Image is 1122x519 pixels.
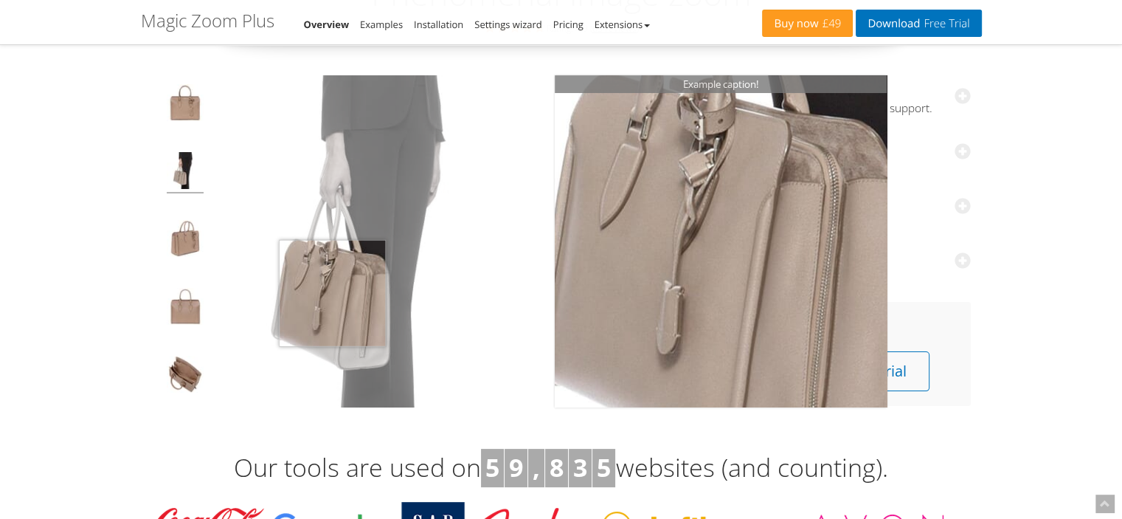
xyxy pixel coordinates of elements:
a: Extensions [595,18,650,31]
span: Beautifully refined and customizable with CSS [572,156,971,171]
img: JavaScript image zoom example [167,152,204,193]
b: 9 [509,450,523,484]
b: 8 [550,450,564,484]
a: Buy now£49 [762,10,853,37]
b: 5 [597,450,611,484]
a: Adaptive and responsiveFully responsive image zoomer with mobile gestures and retina support. [572,73,971,115]
img: Hover image zoom example [167,288,204,329]
h3: Our tools are used on websites (and counting). [141,449,982,487]
a: Pricing [553,18,583,31]
b: , [533,450,540,484]
img: jQuery image zoom example [167,220,204,261]
span: Free Trial [920,18,969,30]
a: Fast and sophisticatedBeautifully refined and customizable with CSS [572,128,971,171]
a: Download free trial [752,351,929,391]
span: £49 [819,18,842,30]
a: Settings wizard [474,18,542,31]
img: Product image zoom example [167,84,204,126]
b: 3 [573,450,587,484]
a: Get started in minutesWithout writing a single line of code. [572,238,971,280]
a: Used by the bestJoin the company of Google, Coca-Cola and 40,000+ others [572,183,971,225]
span: Join the company of Google, Coca-Cola and 40,000+ others [572,210,971,225]
a: Overview [304,18,350,31]
a: Installation [414,18,463,31]
span: Fully responsive image zoomer with mobile gestures and retina support. [572,101,971,116]
a: JavaScript image zoom exampleJavaScript image zoom example [212,75,544,408]
h1: Magic Zoom Plus [141,11,274,30]
a: View Pricing [614,351,742,391]
b: 5 [485,450,499,484]
a: DownloadFree Trial [856,10,981,37]
a: Examples [360,18,403,31]
span: Without writing a single line of code. [572,265,971,280]
h3: Get Magic Zoom Plus [DATE]! [587,315,956,334]
img: JavaScript image zoom example [212,75,544,408]
img: JavaScript zoom tool example [167,356,204,397]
